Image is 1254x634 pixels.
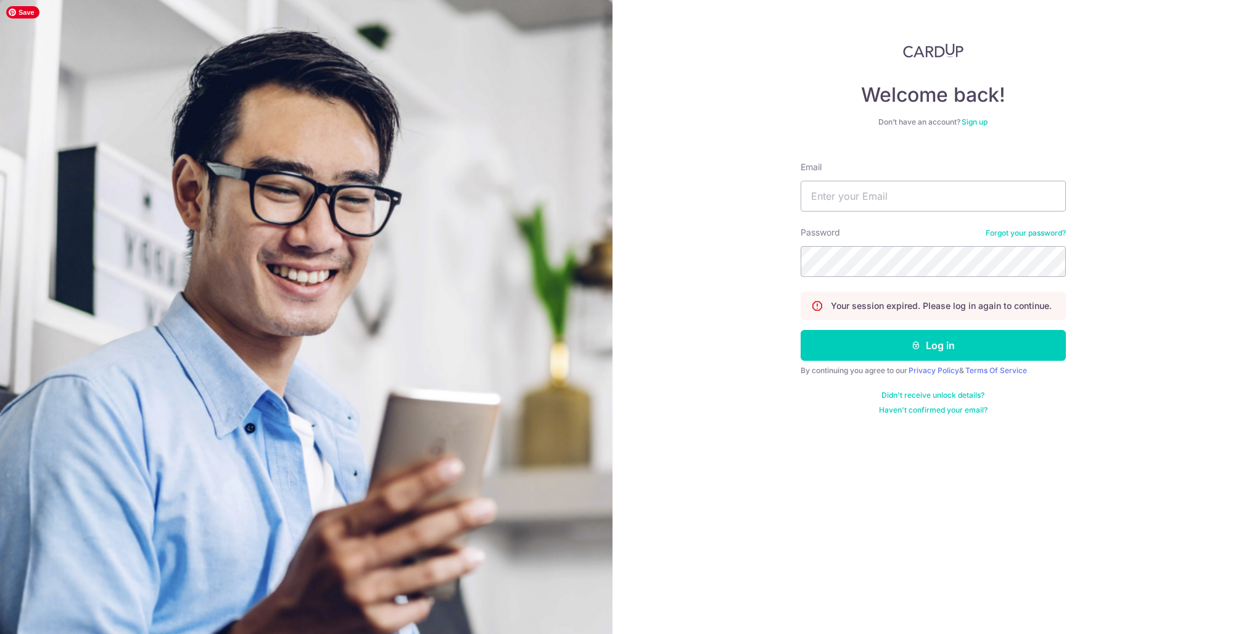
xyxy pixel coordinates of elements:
[909,366,959,375] a: Privacy Policy
[801,330,1066,361] button: Log in
[801,117,1066,127] div: Don’t have an account?
[801,181,1066,212] input: Enter your Email
[962,117,988,126] a: Sign up
[986,228,1066,238] a: Forgot your password?
[801,161,822,173] label: Email
[801,366,1066,376] div: By continuing you agree to our &
[881,390,984,400] a: Didn't receive unlock details?
[801,226,840,239] label: Password
[831,300,1052,312] p: Your session expired. Please log in again to continue.
[903,43,963,58] img: CardUp Logo
[879,405,988,415] a: Haven't confirmed your email?
[801,83,1066,107] h4: Welcome back!
[6,6,39,19] span: Save
[965,366,1027,375] a: Terms Of Service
